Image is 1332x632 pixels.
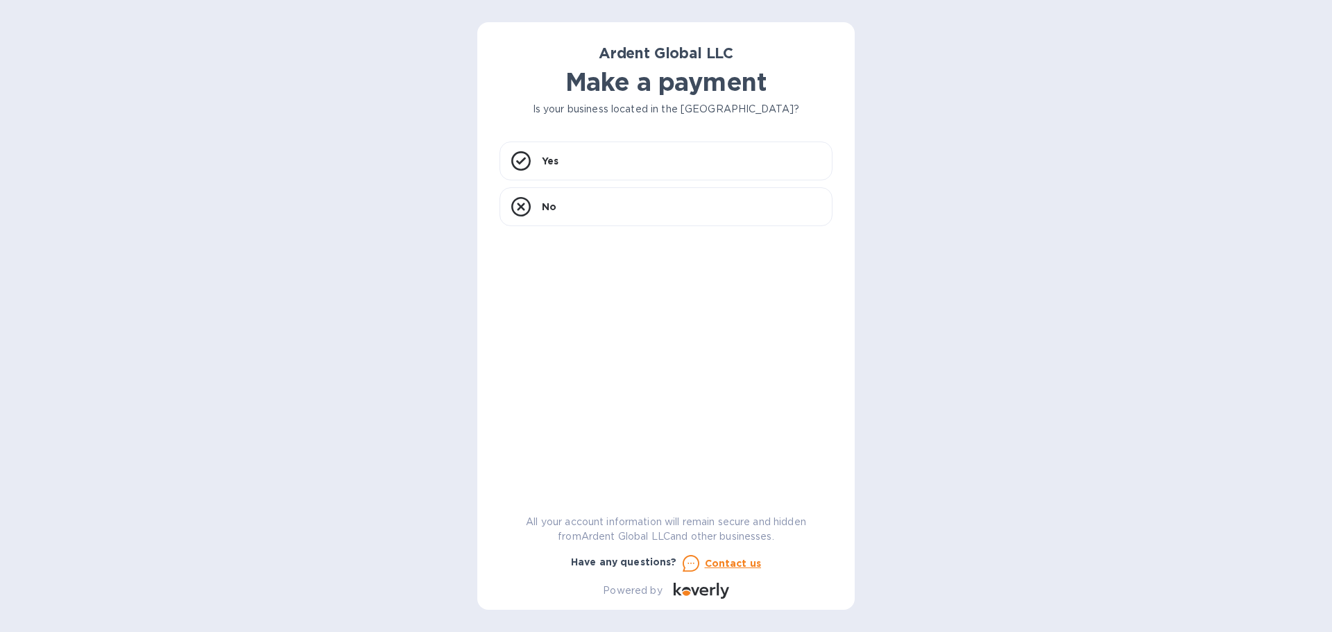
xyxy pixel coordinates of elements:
[542,154,558,168] p: Yes
[705,558,762,569] u: Contact us
[599,44,733,62] b: Ardent Global LLC
[499,515,832,544] p: All your account information will remain secure and hidden from Ardent Global LLC and other busin...
[499,102,832,117] p: Is your business located in the [GEOGRAPHIC_DATA]?
[603,583,662,598] p: Powered by
[542,200,556,214] p: No
[571,556,677,567] b: Have any questions?
[499,67,832,96] h1: Make a payment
